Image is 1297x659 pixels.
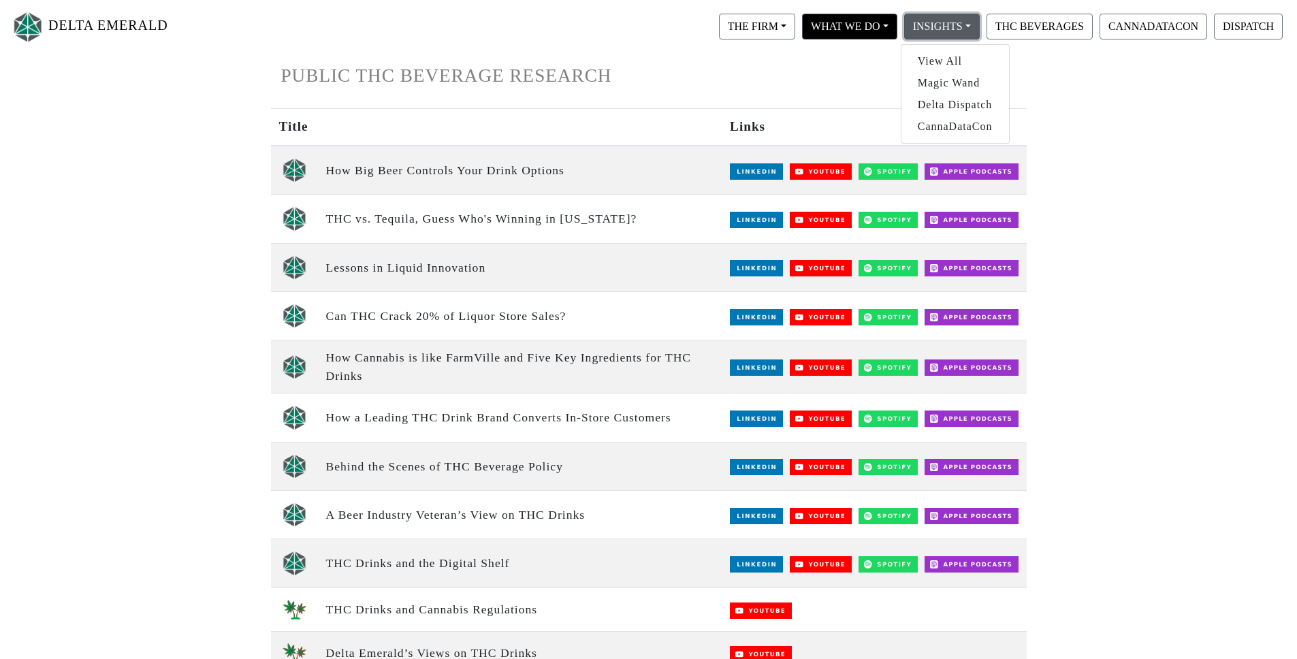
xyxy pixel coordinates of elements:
img: unscripted logo [283,551,306,575]
img: YouTube [790,260,852,276]
img: Apple Podcasts [925,260,1019,276]
img: LinkedIn [730,163,783,180]
div: THE FIRM [901,44,1010,144]
img: Apple Podcasts [925,163,1019,180]
img: YouTube [790,309,852,325]
img: Apple Podcasts [925,309,1019,325]
img: YouTube [790,508,852,524]
img: Spotify [859,163,918,180]
img: unscripted logo [283,158,306,182]
td: THC Drinks and Cannabis Regulations [318,588,722,631]
img: unscripted logo [283,502,306,527]
a: CANNADATACON [1096,20,1211,31]
img: unscripted logo [283,405,306,430]
img: Logo [11,9,45,45]
img: YouTube [790,556,852,573]
a: View All [901,50,1009,72]
th: Title [271,109,318,146]
a: DELTA EMERALD [11,5,168,48]
h1: PUBLIC THC BEVERAGE RESEARCH [281,65,1016,87]
img: Spotify [859,309,918,325]
img: LinkedIn [730,556,783,573]
img: Spotify [859,508,918,524]
img: LinkedIn [730,508,783,524]
td: Lessons in Liquid Innovation [318,243,722,291]
img: YouTube [790,212,852,228]
img: Apple Podcasts [925,459,1019,475]
img: Apple Podcasts [925,359,1019,376]
td: THC Drinks and the Digital Shelf [318,539,722,588]
img: unscripted logo [283,304,306,328]
img: Spotify [859,556,918,573]
img: LinkedIn [730,411,783,427]
button: WHAT WE DO [802,14,897,39]
img: YouTube [730,602,792,619]
button: THC BEVERAGES [987,14,1093,39]
img: LinkedIn [730,359,783,376]
img: Spotify [859,359,918,376]
img: LinkedIn [730,309,783,325]
img: unscripted logo [283,255,306,280]
img: YouTube [790,411,852,427]
img: Apple Podcasts [925,508,1019,524]
td: THC vs. Tequila, Guess Who's Winning in [US_STATE]? [318,195,722,243]
img: unscripted logo [283,355,306,379]
img: cannadatacon logo [283,600,306,620]
img: unscripted logo [283,454,306,479]
a: THC BEVERAGES [983,20,1096,31]
button: DISPATCH [1214,14,1283,39]
img: YouTube [790,459,852,475]
td: How Big Beer Controls Your Drink Options [318,146,722,195]
td: Can THC Crack 20% of Liquor Store Sales? [318,292,722,340]
a: DISPATCH [1211,20,1286,31]
td: How a Leading THC Drink Brand Converts In-Store Customers [318,393,722,442]
img: Spotify [859,459,918,475]
img: Apple Podcasts [925,556,1019,573]
td: A Beer Industry Veteran’s View on THC Drinks [318,490,722,539]
img: YouTube [790,163,852,180]
img: LinkedIn [730,212,783,228]
img: LinkedIn [730,260,783,276]
td: How Cannabis is like FarmVille and Five Key Ingredients for THC Drinks [318,340,722,393]
th: Links [722,109,1026,146]
button: THE FIRM [719,14,795,39]
img: Spotify [859,411,918,427]
img: unscripted logo [283,206,306,231]
td: Behind the Scenes of THC Beverage Policy [318,442,722,490]
a: Magic Wand [901,72,1009,94]
img: YouTube [790,359,852,376]
button: CANNADATACON [1100,14,1207,39]
img: Spotify [859,212,918,228]
img: Apple Podcasts [925,411,1019,427]
button: INSIGHTS [904,14,980,39]
img: Apple Podcasts [925,212,1019,228]
img: Spotify [859,260,918,276]
a: CannaDataCon [901,116,1009,138]
img: LinkedIn [730,459,783,475]
a: Delta Dispatch [901,94,1009,116]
